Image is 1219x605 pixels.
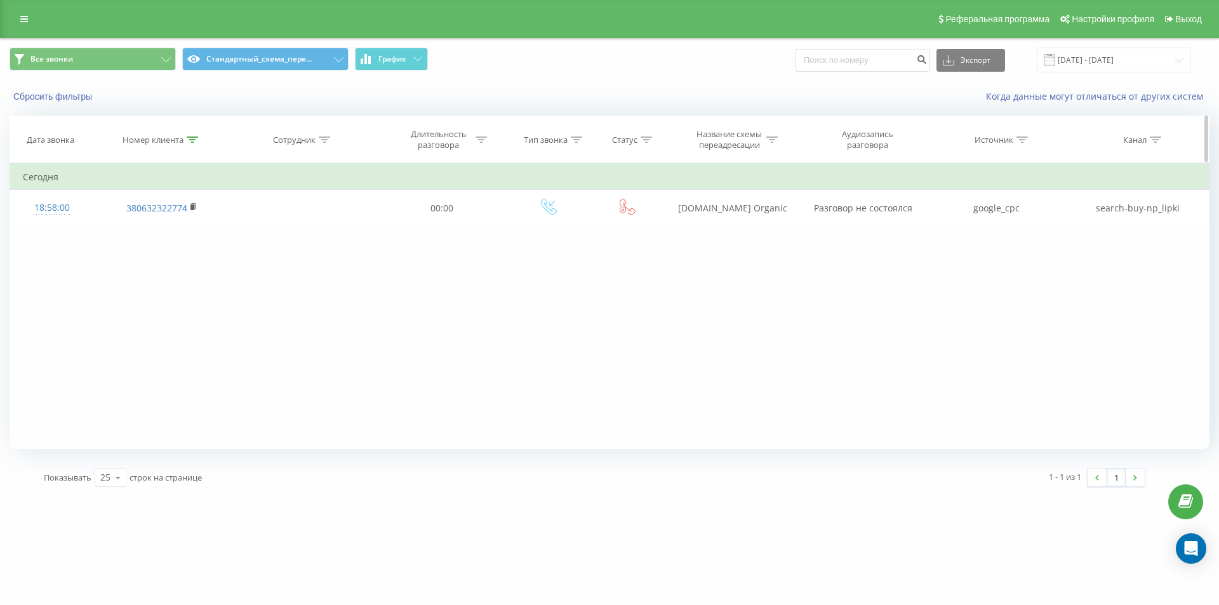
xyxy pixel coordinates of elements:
[1067,190,1209,227] td: search-buy-np_lipki
[986,90,1209,102] a: Когда данные могут отличаться от других систем
[975,135,1013,145] div: Источник
[355,48,428,70] button: График
[1176,533,1206,564] div: Open Intercom Messenger
[10,91,98,102] button: Сбросить фильтры
[1175,14,1202,24] span: Выход
[612,135,637,145] div: Статус
[126,202,187,214] a: 380632322774
[123,135,183,145] div: Номер клиента
[796,49,930,72] input: Поиск по номеру
[945,14,1049,24] span: Реферальная программа
[936,49,1005,72] button: Экспорт
[1107,469,1126,486] a: 1
[378,55,406,63] span: График
[404,129,472,150] div: Длительность разговора
[376,190,507,227] td: 00:00
[130,472,202,483] span: строк на странице
[182,48,349,70] button: Стандартный_схема_пере...
[695,129,763,150] div: Название схемы переадресации
[524,135,568,145] div: Тип звонка
[1049,470,1081,483] div: 1 - 1 из 1
[664,190,800,227] td: [DOMAIN_NAME] Organic
[44,472,91,483] span: Показывать
[23,196,81,220] div: 18:58:00
[273,135,316,145] div: Сотрудник
[10,48,176,70] button: Все звонки
[10,164,1209,190] td: Сегодня
[826,129,909,150] div: Аудиозапись разговора
[814,202,912,214] span: Разговор не состоялся
[926,190,1068,227] td: google_cpc
[100,471,110,484] div: 25
[27,135,74,145] div: Дата звонка
[1072,14,1154,24] span: Настройки профиля
[30,54,73,64] span: Все звонки
[1123,135,1147,145] div: Канал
